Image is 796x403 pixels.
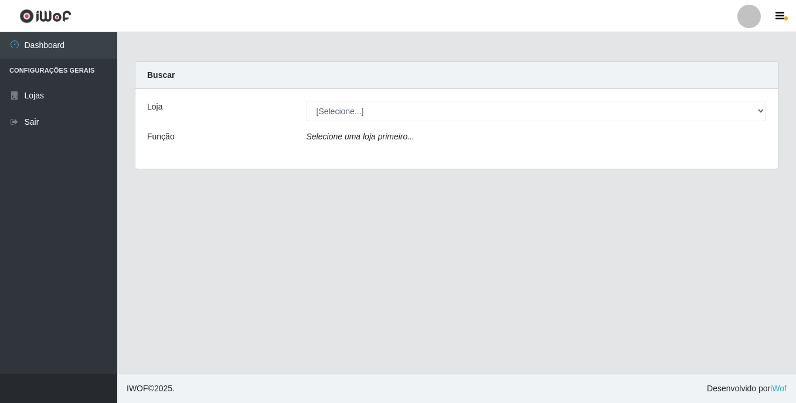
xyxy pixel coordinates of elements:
[19,9,72,23] img: CoreUI Logo
[147,101,162,113] label: Loja
[307,132,414,141] i: Selecione uma loja primeiro...
[147,70,175,80] strong: Buscar
[127,382,175,395] span: © 2025 .
[770,384,787,393] a: iWof
[127,384,148,393] span: IWOF
[147,131,175,143] label: Função
[707,382,787,395] span: Desenvolvido por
